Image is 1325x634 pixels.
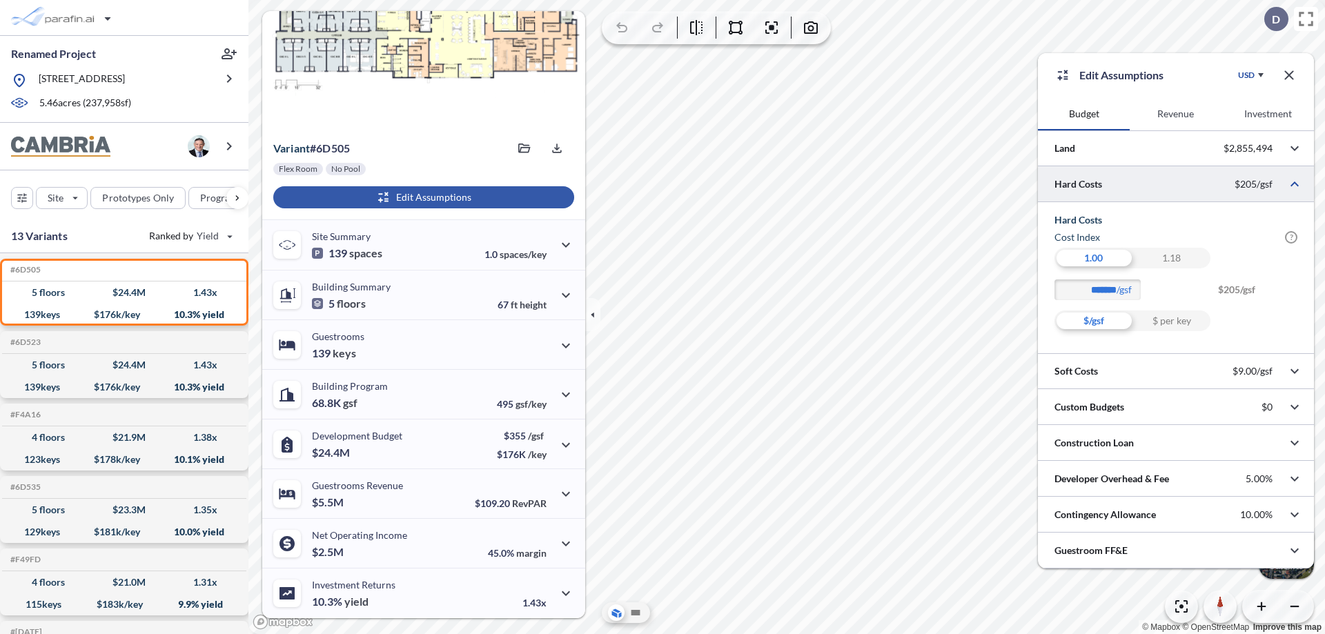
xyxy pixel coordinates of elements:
[608,604,625,621] button: Aerial View
[312,479,403,491] p: Guestrooms Revenue
[497,430,547,442] p: $355
[312,396,357,410] p: 68.8K
[312,529,407,541] p: Net Operating Income
[512,497,547,509] span: RevPAR
[1132,248,1210,268] div: 1.18
[1054,400,1124,414] p: Custom Budgets
[312,380,388,392] p: Building Program
[511,299,518,310] span: ft
[528,448,547,460] span: /key
[1253,622,1322,632] a: Improve this map
[1130,97,1221,130] button: Revenue
[1054,472,1169,486] p: Developer Overhead & Fee
[333,346,356,360] span: keys
[1218,279,1297,310] span: $205/gsf
[484,248,547,260] p: 1.0
[312,230,371,242] p: Site Summary
[1262,401,1273,413] p: $0
[488,547,547,559] p: 45.0%
[312,330,364,342] p: Guestrooms
[253,614,313,630] a: Mapbox homepage
[8,265,41,275] h5: Click to copy the code
[39,72,125,89] p: [STREET_ADDRESS]
[520,299,547,310] span: height
[1054,436,1134,450] p: Construction Loan
[1054,213,1297,227] h5: Hard Costs
[1233,365,1273,377] p: $9.00/gsf
[343,396,357,410] span: gsf
[273,186,574,208] button: Edit Assumptions
[1054,544,1128,557] p: Guestroom FF&E
[1142,622,1180,632] a: Mapbox
[1117,283,1148,297] label: /gsf
[1272,13,1280,26] p: D
[11,136,110,157] img: BrandImage
[1054,310,1132,331] div: $/gsf
[516,398,547,410] span: gsf/key
[8,482,41,492] h5: Click to copy the code
[200,191,239,205] p: Program
[627,604,644,621] button: Site Plan
[331,164,360,175] p: No Pool
[188,187,263,209] button: Program
[1054,248,1132,268] div: 1.00
[312,281,391,293] p: Building Summary
[1182,622,1249,632] a: OpenStreetMap
[1285,231,1297,244] span: ?
[1038,97,1130,130] button: Budget
[497,398,547,410] p: 495
[344,595,369,608] span: yield
[500,248,547,260] span: spaces/key
[1132,310,1210,331] div: $ per key
[1054,230,1100,244] h6: Cost index
[1240,508,1273,521] p: 10.00%
[273,141,310,155] span: Variant
[197,229,219,243] span: Yield
[1079,67,1164,83] p: Edit Assumptions
[1054,364,1098,378] p: Soft Costs
[475,497,547,509] p: $109.20
[102,191,174,205] p: Prototypes Only
[11,228,68,244] p: 13 Variants
[279,164,317,175] p: Flex Room
[138,225,242,247] button: Ranked by Yield
[312,246,382,260] p: 139
[312,579,395,591] p: Investment Returns
[1222,97,1314,130] button: Investment
[1054,141,1075,155] p: Land
[273,141,350,155] p: # 6d505
[498,299,547,310] p: 67
[516,547,547,559] span: margin
[36,187,88,209] button: Site
[1246,473,1273,485] p: 5.00%
[90,187,186,209] button: Prototypes Only
[1224,142,1273,155] p: $2,855,494
[337,297,366,310] span: floors
[8,337,41,347] h5: Click to copy the code
[312,446,352,459] p: $24.4M
[312,430,402,442] p: Development Budget
[8,410,41,419] h5: Click to copy the code
[522,597,547,608] p: 1.43x
[11,46,96,61] p: Renamed Project
[312,495,346,509] p: $5.5M
[48,191,63,205] p: Site
[1054,508,1156,522] p: Contingency Allowance
[349,246,382,260] span: spaces
[312,545,346,559] p: $2.5M
[188,135,210,157] img: user logo
[8,555,41,564] h5: Click to copy the code
[1238,70,1255,81] div: USD
[497,448,547,460] p: $176K
[312,297,366,310] p: 5
[39,96,131,111] p: 5.46 acres ( 237,958 sf)
[312,346,356,360] p: 139
[528,430,544,442] span: /gsf
[312,595,369,608] p: 10.3%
